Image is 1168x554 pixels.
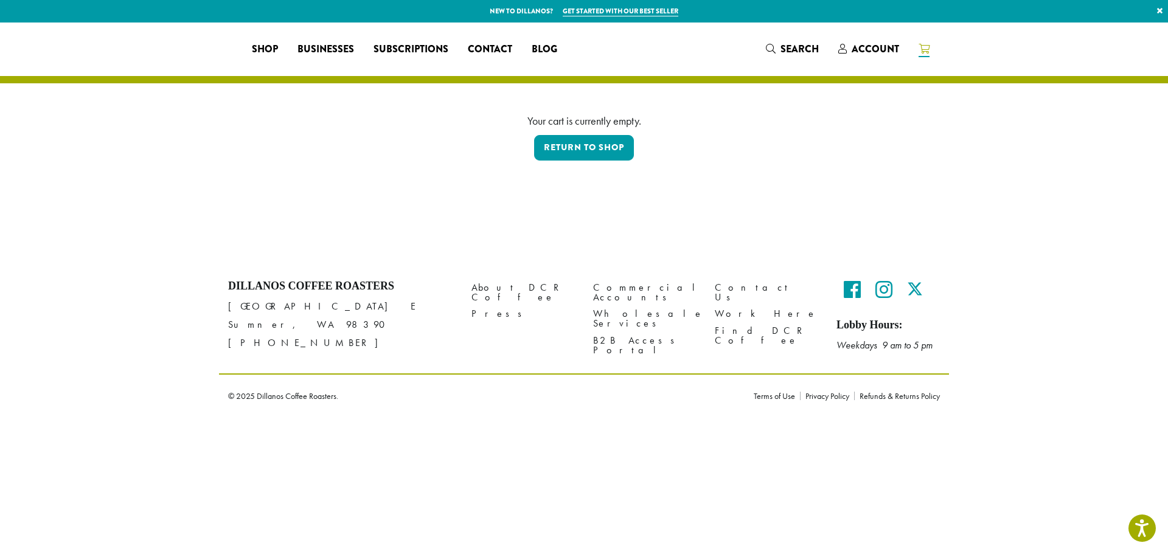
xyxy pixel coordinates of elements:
[780,42,819,56] span: Search
[374,42,448,57] span: Subscriptions
[800,392,854,400] a: Privacy Policy
[852,42,899,56] span: Account
[715,322,818,348] a: Find DCR Coffee
[836,339,933,351] em: Weekdays 9 am to 5 pm
[471,306,575,322] a: Press
[228,392,735,400] p: © 2025 Dillanos Coffee Roasters.
[297,42,354,57] span: Businesses
[715,306,818,322] a: Work Here
[593,332,697,358] a: B2B Access Portal
[228,297,453,352] p: [GEOGRAPHIC_DATA] E Sumner, WA 98390 [PHONE_NUMBER]
[593,306,697,332] a: Wholesale Services
[252,42,278,57] span: Shop
[854,392,940,400] a: Refunds & Returns Policy
[532,42,557,57] span: Blog
[836,319,940,332] h5: Lobby Hours:
[593,280,697,306] a: Commercial Accounts
[715,280,818,306] a: Contact Us
[534,135,634,161] a: Return to shop
[468,42,512,57] span: Contact
[237,113,931,129] div: Your cart is currently empty.
[471,280,575,306] a: About DCR Coffee
[228,280,453,293] h4: Dillanos Coffee Roasters
[242,40,288,59] a: Shop
[754,392,800,400] a: Terms of Use
[563,6,678,16] a: Get started with our best seller
[756,39,829,59] a: Search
